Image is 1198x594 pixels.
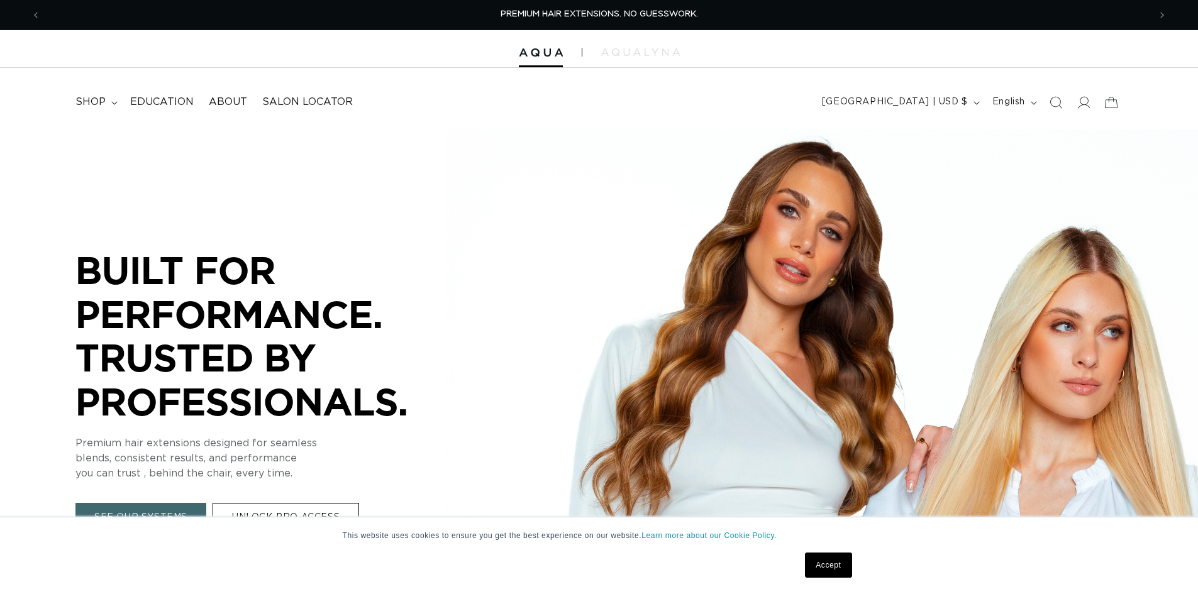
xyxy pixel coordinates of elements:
summary: Search [1042,89,1070,116]
span: About [209,96,247,109]
button: English [985,91,1042,114]
a: SEE OUR SYSTEMS [75,503,206,533]
a: Learn more about our Cookie Policy. [641,531,777,540]
span: shop [75,96,106,109]
span: PREMIUM HAIR EXTENSIONS. NO GUESSWORK. [501,10,698,18]
a: UNLOCK PRO ACCESS [213,503,359,533]
p: This website uses cookies to ensure you get the best experience on our website. [343,530,856,541]
button: Previous announcement [22,3,50,27]
a: Accept [805,553,851,578]
a: Salon Locator [255,88,360,116]
p: Premium hair extensions designed for seamless [75,436,453,451]
a: About [201,88,255,116]
img: aqualyna.com [601,48,680,56]
summary: shop [68,88,123,116]
p: blends, consistent results, and performance [75,451,453,466]
span: [GEOGRAPHIC_DATA] | USD $ [822,96,968,109]
button: Next announcement [1148,3,1176,27]
span: English [992,96,1025,109]
button: [GEOGRAPHIC_DATA] | USD $ [814,91,985,114]
img: Aqua Hair Extensions [519,48,563,57]
p: you can trust , behind the chair, every time. [75,466,453,481]
span: Education [130,96,194,109]
a: Education [123,88,201,116]
p: BUILT FOR PERFORMANCE. TRUSTED BY PROFESSIONALS. [75,248,453,423]
span: Salon Locator [262,96,353,109]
